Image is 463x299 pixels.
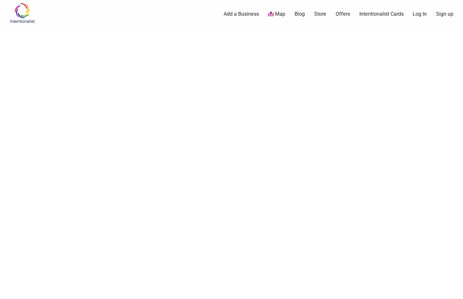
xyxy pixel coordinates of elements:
a: Offers [336,11,350,18]
a: Store [314,11,326,18]
a: Sign up [436,11,453,18]
a: Add a Business [224,11,259,18]
img: Intentionalist [7,3,38,23]
a: Blog [295,11,305,18]
a: Log In [413,11,427,18]
a: Map [268,11,285,18]
a: Intentionalist Cards [359,11,404,18]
